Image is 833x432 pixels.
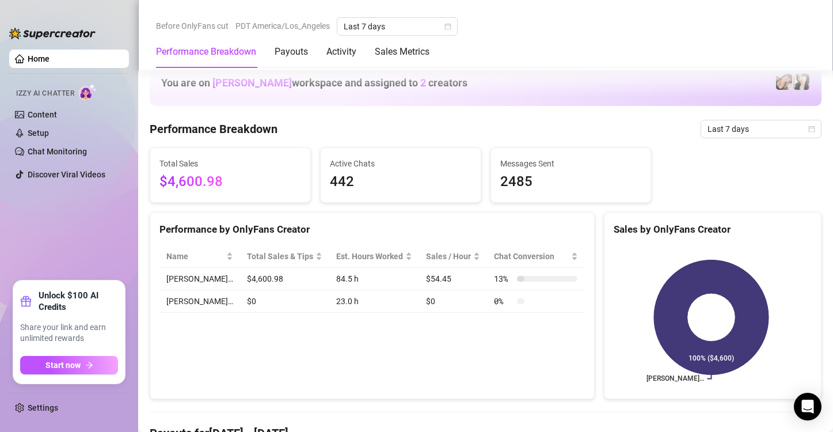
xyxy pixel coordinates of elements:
[159,222,585,237] div: Performance by OnlyFans Creator
[20,322,118,344] span: Share your link and earn unlimited rewards
[646,375,703,383] text: [PERSON_NAME]…
[326,45,356,59] div: Activity
[329,268,419,290] td: 84.5 h
[444,23,451,30] span: calendar
[28,54,50,63] a: Home
[330,157,471,170] span: Active Chats
[708,120,815,138] span: Last 7 days
[150,121,277,137] h4: Performance Breakdown
[20,295,32,307] span: gift
[426,250,471,263] span: Sales / Hour
[28,128,49,138] a: Setup
[156,45,256,59] div: Performance Breakdown
[375,45,429,59] div: Sales Metrics
[28,170,105,179] a: Discover Viral Videos
[240,245,329,268] th: Total Sales & Tips
[156,17,229,35] span: Before OnlyFans cut
[28,147,87,156] a: Chat Monitoring
[20,356,118,374] button: Start nowarrow-right
[212,77,292,89] span: [PERSON_NAME]
[16,88,74,99] span: Izzy AI Chatter
[161,77,467,89] h1: You are on workspace and assigned to creators
[794,393,821,420] div: Open Intercom Messenger
[494,295,512,308] span: 0 %
[85,361,93,369] span: arrow-right
[240,290,329,313] td: $0
[494,272,512,285] span: 13 %
[329,290,419,313] td: 23.0 h
[419,290,487,313] td: $0
[793,74,809,90] img: Christina
[28,110,57,119] a: Content
[419,245,487,268] th: Sales / Hour
[28,403,58,412] a: Settings
[159,157,301,170] span: Total Sales
[159,268,240,290] td: [PERSON_NAME]…
[336,250,403,263] div: Est. Hours Worked
[45,361,81,370] span: Start now
[240,268,329,290] td: $4,600.98
[487,245,584,268] th: Chat Conversion
[420,77,426,89] span: 2
[9,28,96,39] img: logo-BBDzfeDw.svg
[500,157,642,170] span: Messages Sent
[39,290,118,313] strong: Unlock $100 AI Credits
[247,250,313,263] span: Total Sales & Tips
[808,126,815,132] span: calendar
[614,222,812,237] div: Sales by OnlyFans Creator
[419,268,487,290] td: $54.45
[275,45,308,59] div: Payouts
[330,171,471,193] span: 442
[159,245,240,268] th: Name
[79,84,97,100] img: AI Chatter
[494,250,568,263] span: Chat Conversion
[500,171,642,193] span: 2485
[159,290,240,313] td: [PERSON_NAME]…
[776,74,792,90] img: Christina
[159,171,301,193] span: $4,600.98
[235,17,330,35] span: PDT America/Los_Angeles
[344,18,451,35] span: Last 7 days
[166,250,224,263] span: Name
